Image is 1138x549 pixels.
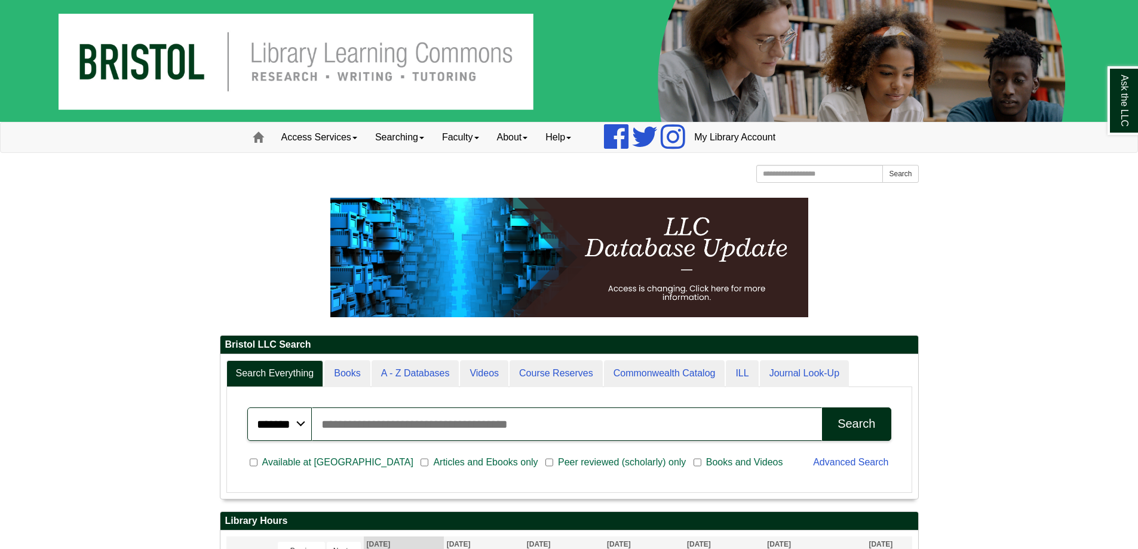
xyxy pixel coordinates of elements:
input: Peer reviewed (scholarly) only [545,457,553,468]
a: Journal Look-Up [760,360,849,387]
a: Videos [460,360,508,387]
span: Available at [GEOGRAPHIC_DATA] [257,455,418,470]
a: Access Services [272,122,366,152]
button: Search [822,407,891,441]
span: [DATE] [607,540,631,548]
a: Commonwealth Catalog [604,360,725,387]
input: Available at [GEOGRAPHIC_DATA] [250,457,257,468]
a: Advanced Search [813,457,888,467]
span: [DATE] [687,540,711,548]
span: [DATE] [869,540,892,548]
a: About [488,122,537,152]
span: [DATE] [527,540,551,548]
input: Articles and Ebooks only [421,457,428,468]
span: [DATE] [367,540,391,548]
div: Search [838,417,875,431]
a: Searching [366,122,433,152]
a: Search Everything [226,360,324,387]
img: HTML tutorial [330,198,808,317]
h2: Library Hours [220,512,918,530]
a: ILL [726,360,758,387]
span: Books and Videos [701,455,788,470]
a: Help [536,122,580,152]
span: [DATE] [767,540,791,548]
a: My Library Account [685,122,784,152]
span: Articles and Ebooks only [428,455,542,470]
button: Search [882,165,918,183]
a: Course Reserves [510,360,603,387]
h2: Bristol LLC Search [220,336,918,354]
a: A - Z Databases [372,360,459,387]
a: Books [324,360,370,387]
span: [DATE] [447,540,471,548]
a: Faculty [433,122,488,152]
span: Peer reviewed (scholarly) only [553,455,691,470]
input: Books and Videos [694,457,701,468]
